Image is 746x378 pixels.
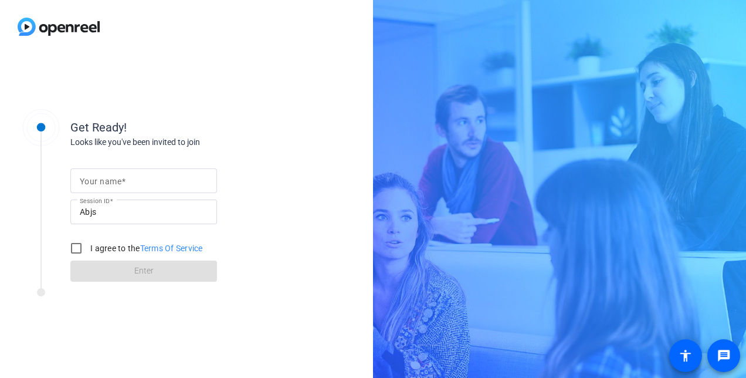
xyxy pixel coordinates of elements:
mat-icon: message [717,349,731,363]
mat-icon: accessibility [679,349,693,363]
label: I agree to the [88,242,203,254]
div: Looks like you've been invited to join [70,136,305,148]
a: Terms Of Service [140,244,203,253]
div: Get Ready! [70,119,305,136]
mat-label: Session ID [80,197,110,204]
mat-label: Your name [80,177,121,186]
